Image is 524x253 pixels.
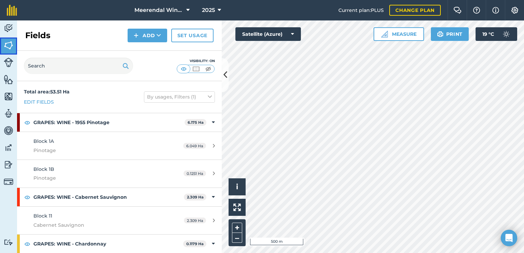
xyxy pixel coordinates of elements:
img: svg+xml;base64,PHN2ZyB4bWxucz0iaHR0cDovL3d3dy53My5vcmcvMjAwMC9zdmciIHdpZHRoPSI1NiIgaGVpZ2h0PSI2MC... [4,91,13,102]
a: Set usage [171,29,214,42]
span: Block 1B [33,166,54,172]
button: Add [128,29,167,42]
button: 19 °C [476,27,517,41]
a: Block 11Cabernet Sauvignon2.309 Ha [17,207,222,234]
span: Pinotage [33,174,162,182]
span: Meerendal Wine Estate [134,6,184,14]
button: i [229,178,246,195]
img: svg+xml;base64,PD94bWwgdmVyc2lvbj0iMS4wIiBlbmNvZGluZz0idXRmLTgiPz4KPCEtLSBHZW5lcmF0b3I6IEFkb2JlIE... [4,125,13,136]
img: Four arrows, one pointing top left, one top right, one bottom right and the last bottom left [233,204,241,211]
button: + [232,223,242,233]
a: Change plan [389,5,441,16]
span: 19 ° C [482,27,494,41]
strong: GRAPES: WINE - 1955 Pinotage [33,113,185,132]
span: i [236,182,238,191]
span: Block 1A [33,138,54,144]
strong: 2.309 Ha [187,195,204,199]
strong: GRAPES: WINE - Cabernet Sauvignon [33,188,184,206]
span: Pinotage [33,147,162,154]
div: GRAPES: WINE - Cabernet Sauvignon2.309 Ha [17,188,222,206]
img: svg+xml;base64,PHN2ZyB4bWxucz0iaHR0cDovL3d3dy53My5vcmcvMjAwMC9zdmciIHdpZHRoPSIxNyIgaGVpZ2h0PSIxNy... [492,6,499,14]
button: Satellite (Azure) [235,27,301,41]
h2: Fields [25,30,50,41]
img: svg+xml;base64,PHN2ZyB4bWxucz0iaHR0cDovL3d3dy53My5vcmcvMjAwMC9zdmciIHdpZHRoPSIxOCIgaGVpZ2h0PSIyNC... [24,193,30,201]
button: Print [431,27,469,41]
div: Visibility: On [177,58,215,64]
a: Block 1APinotage6.049 Ha [17,132,222,160]
div: Open Intercom Messenger [501,230,517,246]
button: – [232,233,242,243]
img: svg+xml;base64,PHN2ZyB4bWxucz0iaHR0cDovL3d3dy53My5vcmcvMjAwMC9zdmciIHdpZHRoPSI1MCIgaGVpZ2h0PSI0MC... [192,65,200,72]
span: 0.1251 Ha [184,170,206,176]
img: svg+xml;base64,PD94bWwgdmVyc2lvbj0iMS4wIiBlbmNvZGluZz0idXRmLTgiPz4KPCEtLSBHZW5lcmF0b3I6IEFkb2JlIE... [4,23,13,33]
span: 2.309 Ha [184,218,206,223]
img: svg+xml;base64,PD94bWwgdmVyc2lvbj0iMS4wIiBlbmNvZGluZz0idXRmLTgiPz4KPCEtLSBHZW5lcmF0b3I6IEFkb2JlIE... [4,58,13,67]
input: Search [24,58,133,74]
div: GRAPES: WINE - Chardonnay0.1179 Ha [17,235,222,253]
img: A question mark icon [472,7,481,14]
img: svg+xml;base64,PHN2ZyB4bWxucz0iaHR0cDovL3d3dy53My5vcmcvMjAwMC9zdmciIHdpZHRoPSIxNCIgaGVpZ2h0PSIyNC... [134,31,139,40]
img: svg+xml;base64,PD94bWwgdmVyc2lvbj0iMS4wIiBlbmNvZGluZz0idXRmLTgiPz4KPCEtLSBHZW5lcmF0b3I6IEFkb2JlIE... [4,143,13,153]
strong: 0.1179 Ha [186,241,204,246]
img: svg+xml;base64,PHN2ZyB4bWxucz0iaHR0cDovL3d3dy53My5vcmcvMjAwMC9zdmciIHdpZHRoPSI1NiIgaGVpZ2h0PSI2MC... [4,40,13,50]
strong: Total area : 53.51 Ha [24,89,70,95]
img: svg+xml;base64,PD94bWwgdmVyc2lvbj0iMS4wIiBlbmNvZGluZz0idXRmLTgiPz4KPCEtLSBHZW5lcmF0b3I6IEFkb2JlIE... [4,160,13,170]
img: svg+xml;base64,PHN2ZyB4bWxucz0iaHR0cDovL3d3dy53My5vcmcvMjAwMC9zdmciIHdpZHRoPSIxOSIgaGVpZ2h0PSIyNC... [437,30,443,38]
a: Block 1BPinotage0.1251 Ha [17,160,222,188]
img: svg+xml;base64,PHN2ZyB4bWxucz0iaHR0cDovL3d3dy53My5vcmcvMjAwMC9zdmciIHdpZHRoPSIxOSIgaGVpZ2h0PSIyNC... [122,62,129,70]
span: Current plan : PLUS [338,6,384,14]
img: Two speech bubbles overlapping with the left bubble in the forefront [453,7,462,14]
a: Edit fields [24,98,54,106]
img: svg+xml;base64,PHN2ZyB4bWxucz0iaHR0cDovL3d3dy53My5vcmcvMjAwMC9zdmciIHdpZHRoPSI1MCIgaGVpZ2h0PSI0MC... [204,65,213,72]
button: By usages, Filters (1) [144,91,215,102]
img: svg+xml;base64,PD94bWwgdmVyc2lvbj0iMS4wIiBlbmNvZGluZz0idXRmLTgiPz4KPCEtLSBHZW5lcmF0b3I6IEFkb2JlIE... [4,239,13,245]
img: svg+xml;base64,PD94bWwgdmVyc2lvbj0iMS4wIiBlbmNvZGluZz0idXRmLTgiPz4KPCEtLSBHZW5lcmF0b3I6IEFkb2JlIE... [4,177,13,187]
img: Ruler icon [381,31,388,38]
img: svg+xml;base64,PHN2ZyB4bWxucz0iaHR0cDovL3d3dy53My5vcmcvMjAwMC9zdmciIHdpZHRoPSI1NiIgaGVpZ2h0PSI2MC... [4,74,13,85]
img: svg+xml;base64,PD94bWwgdmVyc2lvbj0iMS4wIiBlbmNvZGluZz0idXRmLTgiPz4KPCEtLSBHZW5lcmF0b3I6IEFkb2JlIE... [4,108,13,119]
span: 2025 [202,6,215,14]
strong: GRAPES: WINE - Chardonnay [33,235,183,253]
span: 6.049 Ha [183,143,206,149]
img: svg+xml;base64,PHN2ZyB4bWxucz0iaHR0cDovL3d3dy53My5vcmcvMjAwMC9zdmciIHdpZHRoPSI1MCIgaGVpZ2h0PSI0MC... [179,65,188,72]
button: Measure [374,27,424,41]
strong: 6.175 Ha [188,120,204,125]
img: fieldmargin Logo [7,5,17,16]
span: Block 11 [33,213,52,219]
img: svg+xml;base64,PHN2ZyB4bWxucz0iaHR0cDovL3d3dy53My5vcmcvMjAwMC9zdmciIHdpZHRoPSIxOCIgaGVpZ2h0PSIyNC... [24,240,30,248]
div: GRAPES: WINE - 1955 Pinotage6.175 Ha [17,113,222,132]
img: svg+xml;base64,PHN2ZyB4bWxucz0iaHR0cDovL3d3dy53My5vcmcvMjAwMC9zdmciIHdpZHRoPSIxOCIgaGVpZ2h0PSIyNC... [24,118,30,126]
span: Cabernet Sauvignon [33,221,162,229]
img: svg+xml;base64,PD94bWwgdmVyc2lvbj0iMS4wIiBlbmNvZGluZz0idXRmLTgiPz4KPCEtLSBHZW5lcmF0b3I6IEFkb2JlIE... [499,27,513,41]
img: A cog icon [511,7,519,14]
